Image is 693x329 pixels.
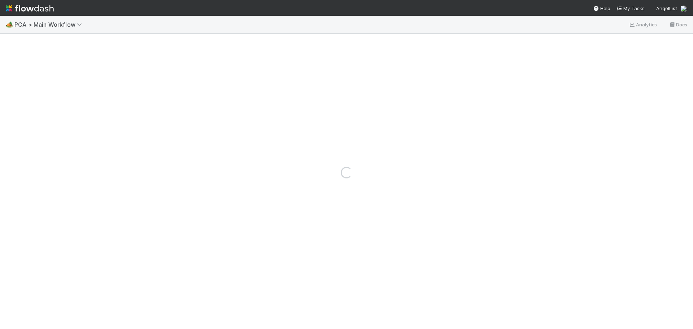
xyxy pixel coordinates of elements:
span: My Tasks [616,5,645,11]
div: Help [593,5,610,12]
span: AngelList [656,5,677,11]
a: My Tasks [616,5,645,12]
img: logo-inverted-e16ddd16eac7371096b0.svg [6,2,54,14]
img: avatar_9ff82f50-05c7-4c71-8fc6-9a2e070af8b5.png [680,5,687,12]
